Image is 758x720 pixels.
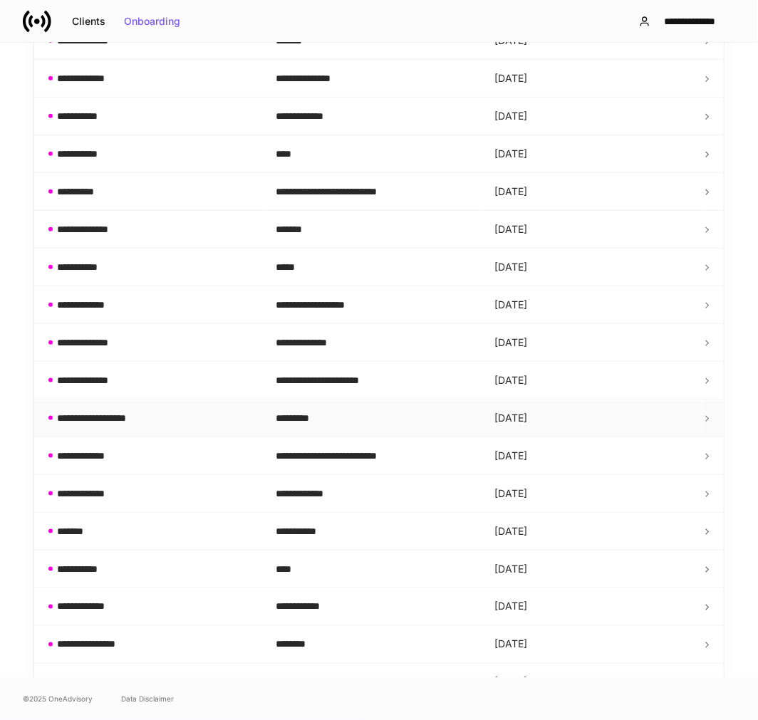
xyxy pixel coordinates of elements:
[72,16,105,26] div: Clients
[483,135,702,173] td: [DATE]
[121,693,174,704] a: Data Disclaimer
[483,249,702,286] td: [DATE]
[115,10,189,33] button: Onboarding
[483,588,702,626] td: [DATE]
[483,400,702,437] td: [DATE]
[483,98,702,135] td: [DATE]
[23,693,93,704] span: © 2025 OneAdvisory
[63,10,115,33] button: Clients
[483,362,702,400] td: [DATE]
[483,513,702,551] td: [DATE]
[483,173,702,211] td: [DATE]
[483,551,702,588] td: [DATE]
[483,286,702,324] td: [DATE]
[483,60,702,98] td: [DATE]
[124,16,180,26] div: Onboarding
[483,324,702,362] td: [DATE]
[483,211,702,249] td: [DATE]
[483,437,702,475] td: [DATE]
[483,475,702,513] td: [DATE]
[483,626,702,664] td: [DATE]
[483,664,702,701] td: [DATE]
